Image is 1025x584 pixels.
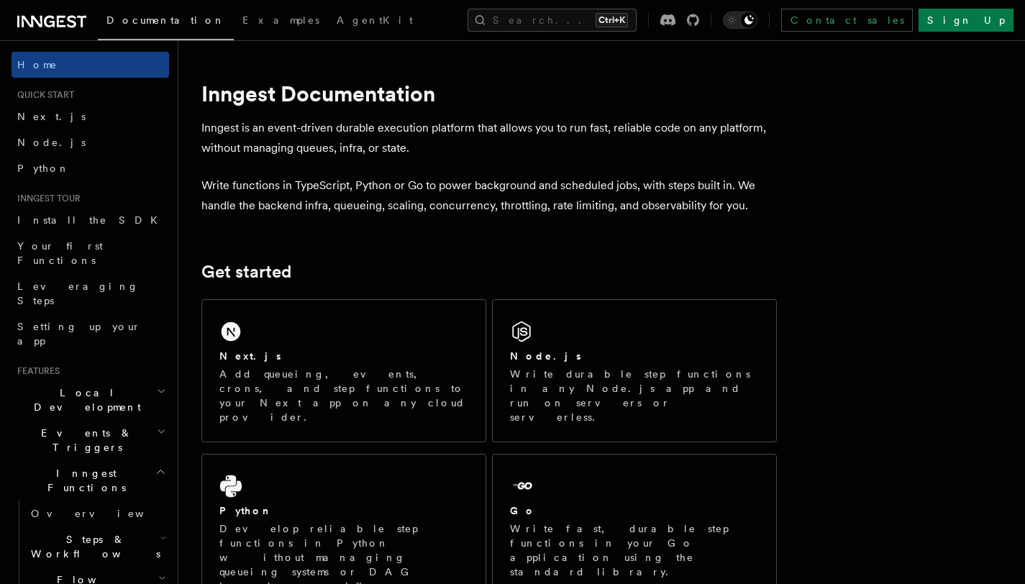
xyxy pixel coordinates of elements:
a: Install the SDK [12,207,169,233]
button: Inngest Functions [12,460,169,501]
h2: Next.js [219,349,281,363]
a: Node.js [12,129,169,155]
span: Leveraging Steps [17,280,139,306]
span: Python [17,163,70,174]
h2: Node.js [510,349,581,363]
a: Get started [201,262,291,282]
span: Your first Functions [17,240,103,266]
span: Events & Triggers [12,426,157,455]
p: Inngest is an event-driven durable execution platform that allows you to run fast, reliable code ... [201,118,777,158]
span: Quick start [12,89,74,101]
button: Toggle dark mode [723,12,757,29]
button: Steps & Workflows [25,526,169,567]
h1: Inngest Documentation [201,81,777,106]
kbd: Ctrl+K [596,13,628,27]
a: Sign Up [919,9,1013,32]
h2: Python [219,503,273,518]
p: Write durable step functions in any Node.js app and run on servers or serverless. [510,367,759,424]
span: Setting up your app [17,321,141,347]
a: Documentation [98,4,234,40]
span: Home [17,58,58,72]
span: Node.js [17,137,86,148]
span: Local Development [12,385,157,414]
button: Search...Ctrl+K [468,9,637,32]
a: Next.js [12,104,169,129]
span: Install the SDK [17,214,166,226]
span: AgentKit [337,14,413,26]
button: Local Development [12,380,169,420]
span: Overview [31,508,179,519]
h2: Go [510,503,536,518]
button: Events & Triggers [12,420,169,460]
span: Inngest tour [12,193,81,204]
p: Write fast, durable step functions in your Go application using the standard library. [510,521,759,579]
a: Leveraging Steps [12,273,169,314]
a: Overview [25,501,169,526]
a: Your first Functions [12,233,169,273]
a: Node.jsWrite durable step functions in any Node.js app and run on servers or serverless. [492,299,777,442]
span: Next.js [17,111,86,122]
span: Steps & Workflows [25,532,160,561]
p: Write functions in TypeScript, Python or Go to power background and scheduled jobs, with steps bu... [201,175,777,216]
span: Features [12,365,60,377]
span: Documentation [106,14,225,26]
a: Contact sales [781,9,913,32]
a: Home [12,52,169,78]
a: Examples [234,4,328,39]
span: Examples [242,14,319,26]
a: Setting up your app [12,314,169,354]
a: Python [12,155,169,181]
a: Next.jsAdd queueing, events, crons, and step functions to your Next app on any cloud provider. [201,299,486,442]
a: AgentKit [328,4,422,39]
span: Inngest Functions [12,466,155,495]
p: Add queueing, events, crons, and step functions to your Next app on any cloud provider. [219,367,468,424]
